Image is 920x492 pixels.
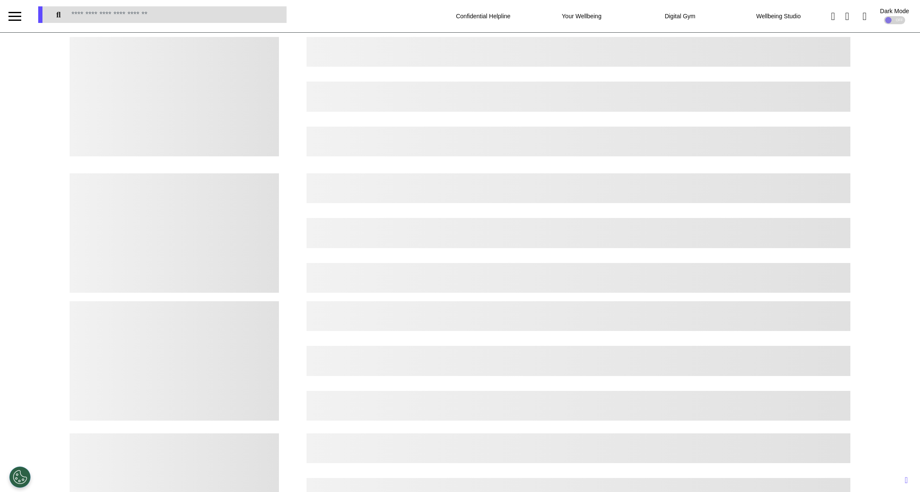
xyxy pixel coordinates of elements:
div: Your Wellbeing [539,4,624,28]
div: Wellbeing Studio [736,4,821,28]
button: Open Preferences [9,467,31,488]
div: Digital Gym [638,4,723,28]
div: Dark Mode [880,8,909,14]
div: OFF [884,16,905,24]
div: Confidential Helpline [441,4,526,28]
